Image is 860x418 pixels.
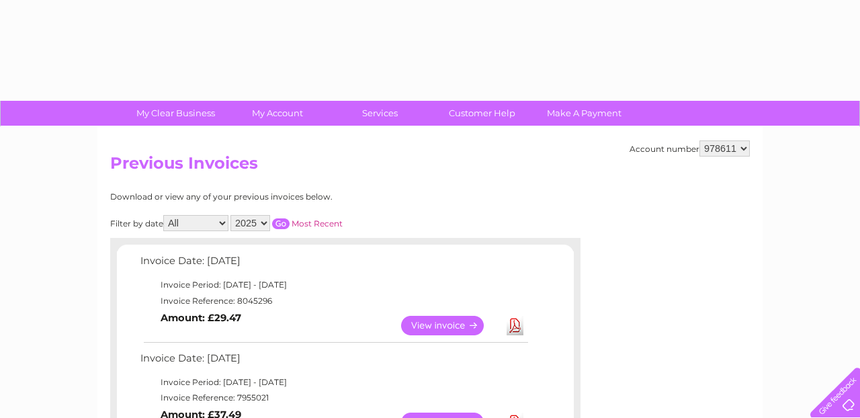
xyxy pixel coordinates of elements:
div: Filter by date [110,215,463,231]
a: Make A Payment [529,101,640,126]
div: Download or view any of your previous invoices below. [110,192,463,202]
h2: Previous Invoices [110,154,750,179]
a: Download [507,316,523,335]
b: Amount: £29.47 [161,312,241,324]
td: Invoice Date: [DATE] [137,252,530,277]
td: Invoice Period: [DATE] - [DATE] [137,277,530,293]
a: Services [325,101,435,126]
td: Invoice Reference: 8045296 [137,293,530,309]
td: Invoice Date: [DATE] [137,349,530,374]
a: Customer Help [427,101,537,126]
a: View [401,316,500,335]
a: Most Recent [292,218,343,228]
td: Invoice Period: [DATE] - [DATE] [137,374,530,390]
a: My Clear Business [120,101,231,126]
td: Invoice Reference: 7955021 [137,390,530,406]
a: My Account [222,101,333,126]
div: Account number [630,140,750,157]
